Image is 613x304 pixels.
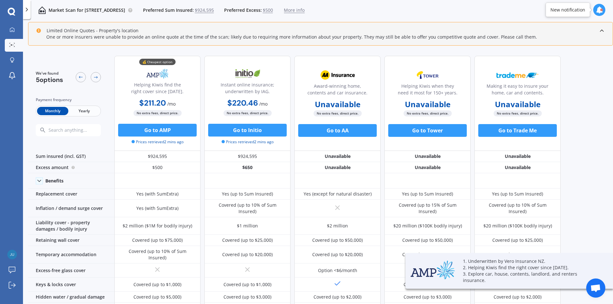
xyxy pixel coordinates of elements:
[222,237,273,243] div: Covered (up to $25,000)
[263,7,273,13] span: $500
[139,59,176,65] div: 💰 Cheapest option
[133,110,182,116] span: No extra fees, direct price.
[28,162,114,173] div: Excess amount
[210,81,285,97] div: Instant online insurance; underwritten by IAG.
[496,67,539,83] img: Trademe.webp
[133,294,181,300] div: Covered (up to $5,000)
[119,248,196,261] div: Covered (up to 10% of Sum Insured)
[36,27,139,34] div: Limited Online Quotes - Property's location
[132,139,184,145] span: Prices retrieved 2 mins ago
[28,235,114,246] div: Retaining wall cover
[38,6,46,14] img: home-and-contents.b802091223b8502ef2dd.svg
[222,251,273,258] div: Covered (up to $20,000)
[68,107,100,115] span: Yearly
[312,251,363,258] div: Covered (up to $20,000)
[36,70,63,76] span: We've found
[480,83,555,99] div: Making it easy to insure your home, car and contents.
[259,101,268,107] span: / mo
[316,67,359,83] img: AA.webp
[318,267,357,274] div: Option <$6/month
[209,202,286,215] div: Covered (up to 10% of Sum Insured)
[406,67,449,83] img: Tower.webp
[315,101,360,108] b: Unavailable
[7,250,17,259] img: 863105f22c5b39bf2ab2c6c850a3dc09
[494,110,542,116] span: No extra fees, direct price.
[223,281,271,288] div: Covered (up to $1,000)
[223,110,272,116] span: No extra fees, direct price.
[222,139,274,145] span: Prices retrieved 2 mins ago
[478,124,557,137] button: Go to Trade Me
[474,162,561,173] div: Unavailable
[139,98,166,108] b: $211.20
[114,162,201,173] div: $500
[492,237,543,243] div: Covered (up to $25,000)
[402,237,453,243] div: Covered (up to $50,000)
[224,7,262,13] span: Preferred Excess:
[132,237,183,243] div: Covered (up to $75,000)
[204,151,291,162] div: $924,595
[404,281,451,288] div: Covered (up to $2,000)
[314,294,361,300] div: Covered (up to $2,000)
[312,237,363,243] div: Covered (up to $50,000)
[28,263,114,278] div: Excess-free glass cover
[474,151,561,162] div: Unavailable
[36,97,101,103] div: Payment frequency
[495,101,541,108] b: Unavailable
[48,127,113,133] input: Search anything...
[300,83,375,99] div: Award-winning home, contents and car insurance.
[294,151,381,162] div: Unavailable
[393,223,462,229] div: $20 million ($100K bodily injury)
[384,162,471,173] div: Unavailable
[28,189,114,200] div: Replacement cover
[463,258,597,264] p: 1. Underwritten by Vero Insurance NZ.
[133,281,181,288] div: Covered (up to $1,000)
[492,191,543,197] div: Yes (up to Sum Insured)
[404,294,451,300] div: Covered (up to $3,000)
[143,7,194,13] span: Preferred Sum Insured:
[28,217,114,235] div: Liability cover - property damages / bodily injury
[120,81,195,97] div: Helping Kiwis find the right cover since [DATE].
[314,110,362,116] span: No extra fees, direct price.
[390,83,465,99] div: Helping Kiwis when they need it most for 150+ years.
[494,294,541,300] div: Covered (up to $2,000)
[28,151,114,162] div: Sum insured (incl. GST)
[402,191,453,197] div: Yes (up to Sum Insured)
[483,223,552,229] div: $20 million ($100K bodily injury)
[28,246,114,263] div: Temporary accommodation
[167,101,176,107] span: / mo
[388,124,467,137] button: Go to Tower
[118,124,197,137] button: Go to AMP
[36,34,605,40] div: One or more insurers were unable to provide an online quote at the time of the scan; likely due t...
[463,264,597,271] p: 2. Helping Kiwis find the right cover since [DATE].
[208,124,287,137] button: Go to Initio
[294,162,381,173] div: Unavailable
[37,107,68,115] span: Monthly
[204,162,291,173] div: $650
[411,260,455,280] img: AMP.webp
[123,223,192,229] div: $2 million ($1M for bodily injury)
[237,223,258,229] div: $1 million
[404,110,452,116] span: No extra fees, direct price.
[114,151,201,162] div: $924,595
[28,200,114,217] div: Inflation / demand surge cover
[384,151,471,162] div: Unavailable
[222,191,273,197] div: Yes (up to Sum Insured)
[223,294,271,300] div: Covered (up to $3,000)
[28,278,114,292] div: Keys & locks cover
[136,205,178,211] div: Yes (with SumExtra)
[45,178,64,184] div: Benefits
[405,101,450,108] b: Unavailable
[195,7,214,13] span: $924,595
[304,191,372,197] div: Yes (except for natural disaster)
[463,271,597,284] p: 3. Explore car, house, contents, landlord, and renters insurance.
[492,251,543,258] div: Covered (up to $25,000)
[136,66,178,82] img: AMP.webp
[389,202,466,215] div: Covered (up to 15% of Sum Insured)
[28,292,114,303] div: Hidden water / gradual damage
[550,7,585,13] div: New notification
[327,223,348,229] div: $2 million
[136,191,178,197] div: Yes (with SumExtra)
[36,76,63,84] span: 5 options
[226,66,269,82] img: Initio.webp
[586,278,605,298] div: Open chat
